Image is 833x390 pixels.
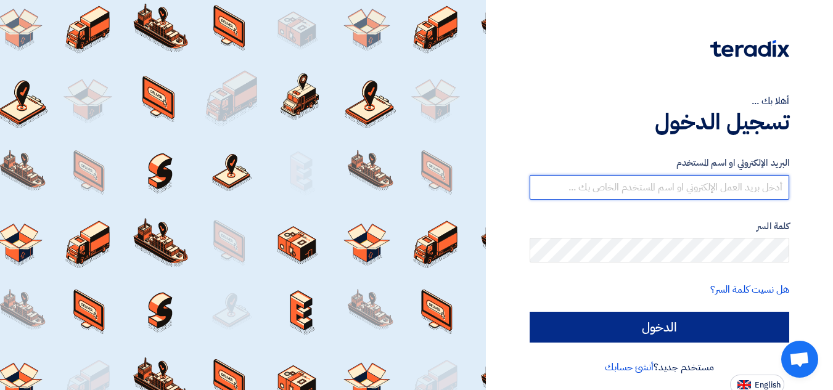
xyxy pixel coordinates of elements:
[530,360,789,375] div: مستخدم جديد؟
[530,108,789,136] h1: تسجيل الدخول
[530,312,789,343] input: الدخول
[530,94,789,108] div: أهلا بك ...
[755,381,781,389] span: English
[530,175,789,200] input: أدخل بريد العمل الإلكتروني او اسم المستخدم الخاص بك ...
[737,380,751,389] img: en-US.png
[605,360,654,375] a: أنشئ حسابك
[710,40,789,57] img: Teradix logo
[530,156,789,170] label: البريد الإلكتروني او اسم المستخدم
[530,219,789,234] label: كلمة السر
[781,341,818,378] div: Open chat
[710,282,789,297] a: هل نسيت كلمة السر؟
